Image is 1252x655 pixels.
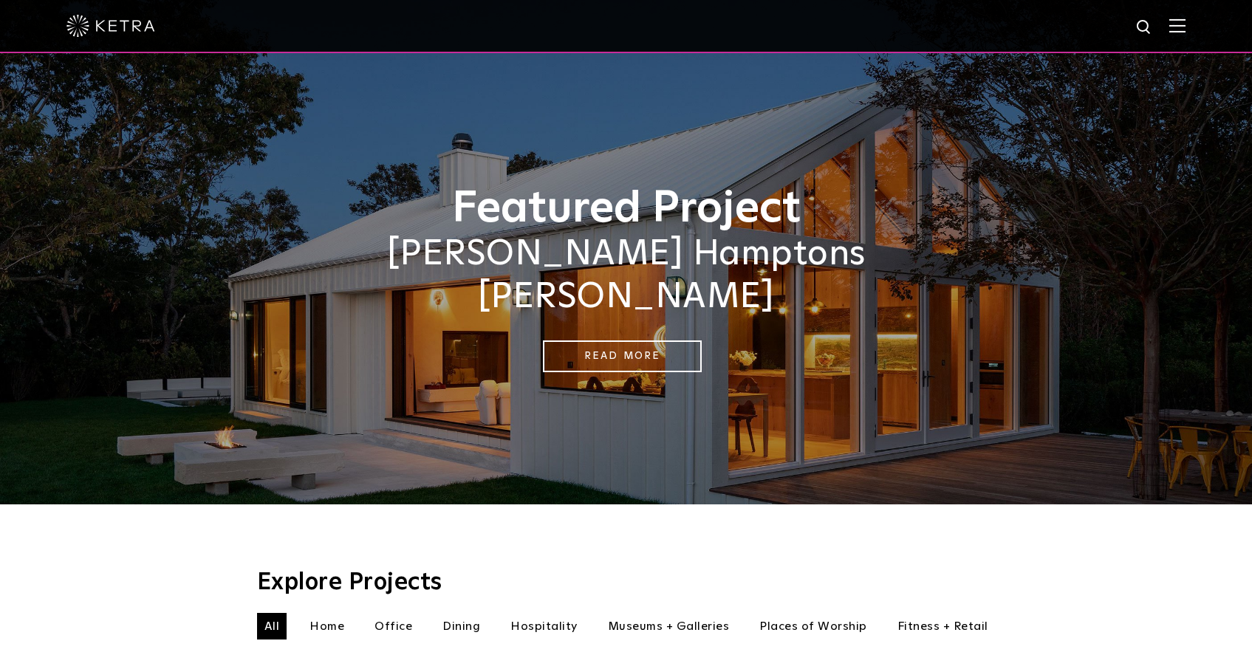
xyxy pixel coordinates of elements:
li: Dining [435,613,488,639]
h3: Explore Projects [257,571,996,594]
li: Hospitality [503,613,585,639]
li: Home [302,613,352,639]
a: Read More [543,340,702,372]
li: Places of Worship [752,613,875,639]
li: Fitness + Retail [890,613,996,639]
img: ketra-logo-2019-white [66,15,155,37]
h2: [PERSON_NAME] Hamptons [PERSON_NAME] [257,233,996,318]
h1: Featured Project [257,185,996,233]
li: Office [367,613,420,639]
li: All [257,613,287,639]
img: search icon [1135,18,1154,37]
li: Museums + Galleries [601,613,737,639]
img: Hamburger%20Nav.svg [1169,18,1186,32]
